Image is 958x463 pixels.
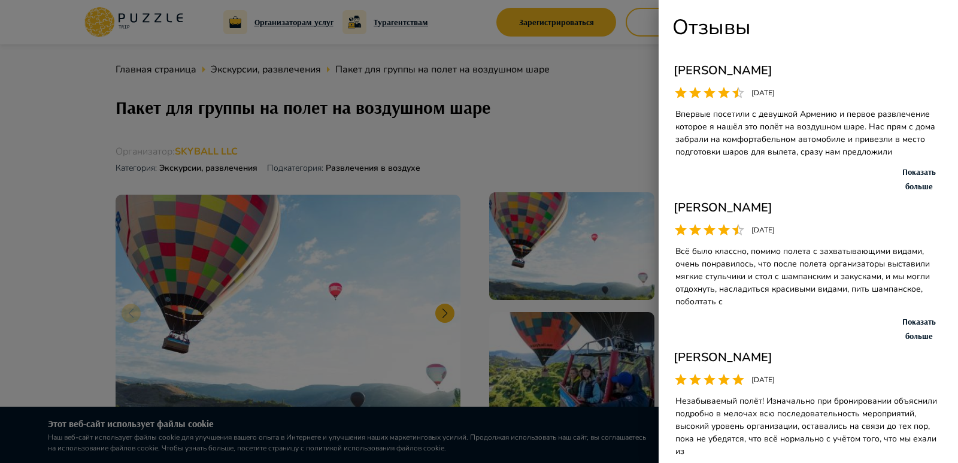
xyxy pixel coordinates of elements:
[674,199,943,217] p: [PERSON_NAME]
[745,87,775,98] p: [DATE]
[674,349,943,367] p: [PERSON_NAME]
[895,175,943,184] button: Показать больше
[674,393,943,459] p: Незабываемый полёт! Изначально при бронировании объяснили подробно в мелочах всю последовательнос...
[745,374,775,385] p: [DATE]
[674,106,943,160] p: Впервые посетили с девушкой Армению и первое развлечение которое я нашёл это полёт на воздушном ш...
[895,325,943,334] button: Показать больше
[674,243,943,310] p: Всё было классно, помимо полета с захватывающими видами, очень понравилось, что после полета орга...
[745,225,775,235] p: [DATE]
[671,12,946,56] p: Отзывы
[674,62,943,80] p: [PERSON_NAME]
